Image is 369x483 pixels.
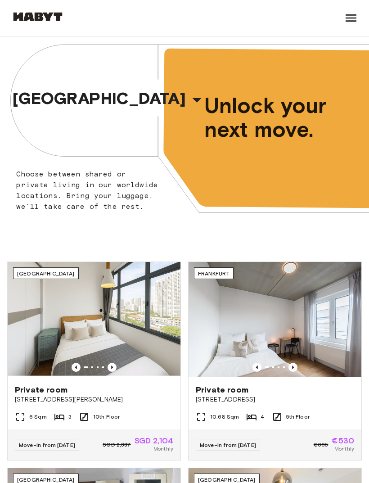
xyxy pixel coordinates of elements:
button: [GEOGRAPHIC_DATA] [9,79,211,117]
span: 6 Sqm [29,413,47,421]
span: €530 [332,437,354,445]
span: 3 [68,413,72,421]
img: Habyt [11,12,65,21]
span: €665 [314,441,328,449]
span: Private room [15,384,67,395]
a: Marketing picture of unit SG-01-116-001-02Previous imagePrevious image[GEOGRAPHIC_DATA]Private ro... [7,262,181,460]
span: Choose between shared or private living in our worldwide locations. Bring your luggage, we'll tak... [16,170,158,211]
span: 10.68 Sqm [210,413,239,421]
span: Move-in from [DATE] [19,442,75,448]
span: Monthly [153,445,173,453]
span: Monthly [334,445,354,453]
span: Move-in from [DATE] [200,442,256,448]
button: Previous image [108,363,117,372]
span: 10th Floor [93,413,120,421]
span: Frankfurt [198,270,229,277]
a: Marketing picture of unit DE-04-037-026-03QPrevious imagePrevious imageFrankfurtPrivate room[STRE... [188,262,362,460]
span: [GEOGRAPHIC_DATA] [17,476,75,483]
span: [GEOGRAPHIC_DATA] [198,476,256,483]
img: Marketing picture of unit DE-04-037-026-03Q [189,262,361,377]
span: [GEOGRAPHIC_DATA] [13,89,186,108]
span: Private room [196,384,248,395]
img: Marketing picture of unit SG-01-116-001-02 [8,262,180,377]
span: Unlock your next move. [204,94,362,141]
span: SGD 2,104 [135,437,173,445]
span: 4 [261,413,264,421]
button: Previous image [252,363,261,372]
span: [STREET_ADDRESS] [196,395,354,404]
span: SGD 2,337 [103,441,130,449]
span: 5th Floor [286,413,310,421]
button: Previous image [72,363,81,372]
span: [GEOGRAPHIC_DATA] [17,270,75,277]
span: [STREET_ADDRESS][PERSON_NAME] [15,395,173,404]
button: Previous image [288,363,297,372]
